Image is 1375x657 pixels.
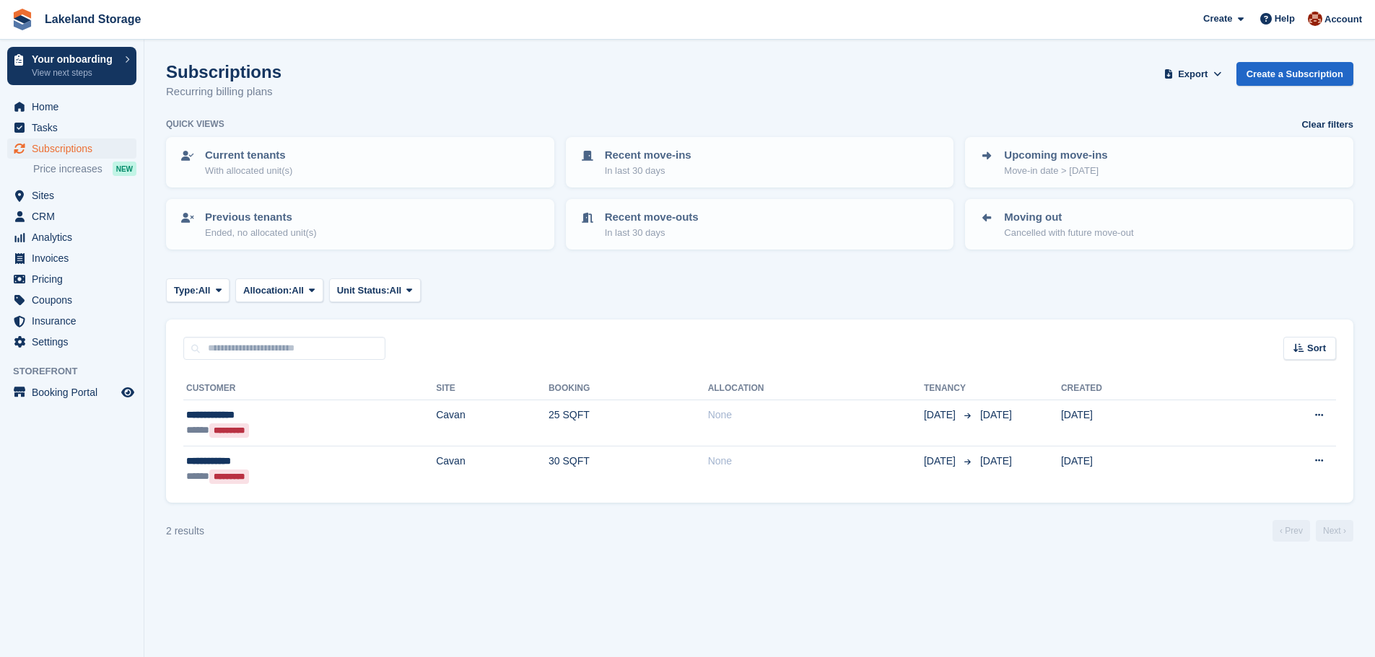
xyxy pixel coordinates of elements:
span: Settings [32,332,118,352]
span: Insurance [32,311,118,331]
span: Help [1275,12,1295,26]
a: Current tenants With allocated unit(s) [167,138,553,186]
span: Analytics [32,227,118,247]
span: [DATE] [924,454,959,469]
p: With allocated unit(s) [205,164,292,178]
span: Type: [174,283,198,298]
p: Your onboarding [32,54,118,64]
button: Type: All [166,278,230,302]
a: Previous [1273,520,1310,542]
button: Export [1161,62,1225,86]
a: Price increases NEW [33,161,136,177]
a: Next [1316,520,1353,542]
span: All [198,283,211,298]
span: All [390,283,402,298]
span: Create [1203,12,1232,26]
th: Created [1061,377,1220,400]
td: 30 SQFT [549,446,708,491]
span: Invoices [32,248,118,268]
td: [DATE] [1061,446,1220,491]
td: 25 SQFT [549,400,708,446]
nav: Page [1270,520,1356,542]
a: Upcoming move-ins Move-in date > [DATE] [966,138,1352,186]
p: Recent move-ins [605,147,691,164]
td: [DATE] [1061,400,1220,446]
h6: Quick views [166,118,224,131]
p: Recurring billing plans [166,84,281,100]
a: menu [7,269,136,289]
span: Sort [1307,341,1326,356]
a: menu [7,97,136,117]
span: Pricing [32,269,118,289]
a: menu [7,206,136,226]
span: [DATE] [924,407,959,423]
a: Recent move-ins In last 30 days [567,138,953,186]
th: Customer [183,377,436,400]
div: NEW [113,162,136,176]
a: Previous tenants Ended, no allocated unit(s) [167,200,553,248]
a: menu [7,227,136,247]
a: Create a Subscription [1236,62,1353,86]
p: Ended, no allocated unit(s) [205,226,317,240]
p: Cancelled with future move-out [1004,226,1133,240]
span: Unit Status: [337,283,390,298]
th: Allocation [708,377,924,400]
span: All [292,283,304,298]
div: None [708,454,924,469]
span: [DATE] [980,409,1012,420]
span: [DATE] [980,455,1012,467]
a: Preview store [119,384,136,401]
span: Booking Portal [32,382,118,402]
a: Moving out Cancelled with future move-out [966,200,1352,248]
a: Recent move-outs In last 30 days [567,200,953,248]
span: Account [1324,12,1362,27]
div: 2 results [166,524,204,539]
button: Allocation: All [235,278,323,302]
h1: Subscriptions [166,62,281,81]
a: menu [7,185,136,206]
p: Move-in date > [DATE] [1004,164,1107,178]
span: Export [1178,67,1208,81]
th: Site [436,377,549,400]
span: Coupons [32,290,118,310]
th: Tenancy [924,377,974,400]
p: Recent move-outs [605,209,699,226]
span: Storefront [13,364,144,379]
a: Lakeland Storage [39,7,147,31]
td: Cavan [436,446,549,491]
th: Booking [549,377,708,400]
div: None [708,407,924,423]
p: In last 30 days [605,164,691,178]
a: menu [7,118,136,138]
p: Previous tenants [205,209,317,226]
a: Your onboarding View next steps [7,47,136,85]
a: menu [7,248,136,268]
p: Moving out [1004,209,1133,226]
span: Price increases [33,162,102,176]
button: Unit Status: All [329,278,421,302]
a: menu [7,311,136,331]
span: CRM [32,206,118,226]
p: View next steps [32,66,118,79]
a: menu [7,382,136,402]
a: menu [7,138,136,159]
p: Current tenants [205,147,292,164]
span: Subscriptions [32,138,118,159]
img: stora-icon-8386f47178a22dfd0bd8f6a31ec36ba5ce8667c1dd55bd0f319d3a0aa187defe.svg [12,9,33,30]
span: Tasks [32,118,118,138]
a: menu [7,290,136,310]
a: Clear filters [1301,118,1353,132]
img: Cillian Geraghty [1308,12,1322,26]
a: menu [7,332,136,352]
span: Home [32,97,118,117]
td: Cavan [436,400,549,446]
p: In last 30 days [605,226,699,240]
span: Sites [32,185,118,206]
p: Upcoming move-ins [1004,147,1107,164]
span: Allocation: [243,283,292,298]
